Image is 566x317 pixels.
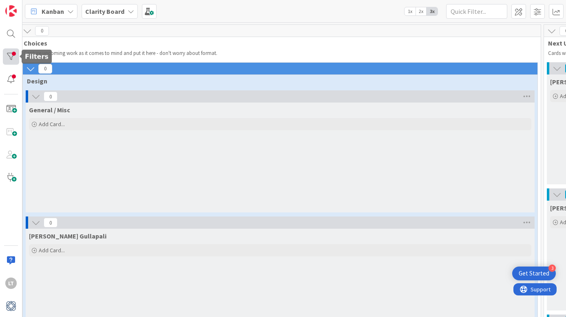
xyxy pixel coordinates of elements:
span: Kanban [42,7,64,16]
span: 0 [44,92,57,101]
div: LT [5,278,17,289]
span: 0 [35,26,49,36]
span: Choices [24,39,531,47]
b: Clarity Board [85,7,124,15]
div: Get Started [519,269,549,278]
span: 1x [405,7,416,15]
img: Visit kanbanzone.com [5,5,17,17]
div: Open Get Started checklist, remaining modules: 3 [512,267,556,280]
h5: Filters [25,53,49,61]
span: Support [17,1,37,11]
p: Capture upcoming work as it comes to mind and put it here - don't worry about format. [24,50,524,57]
span: 2x [416,7,427,15]
span: Add Card... [39,247,65,254]
span: Design [27,77,527,85]
span: 0 [44,218,57,227]
span: GULLA Gullapali [29,232,106,240]
span: Add Card... [39,120,65,128]
div: 3 [548,265,556,272]
span: 3x [427,7,438,15]
img: avatar [5,300,17,312]
span: General / Misc [29,106,70,114]
input: Quick Filter... [446,4,507,19]
span: 0 [38,64,52,74]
